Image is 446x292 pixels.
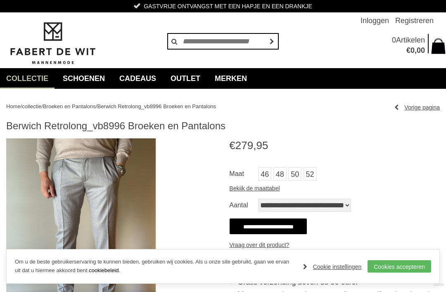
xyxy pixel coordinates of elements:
[6,120,440,132] h1: Berwich Retrolong_vb8996 Broeken en Pantalons
[209,68,253,89] a: Merken
[288,167,301,180] a: 50
[6,103,21,109] a: Home
[394,101,440,114] a: Vorige pagina
[22,103,41,109] a: collectie
[410,46,415,55] span: 0
[406,46,410,55] span: €
[417,46,425,55] span: 00
[304,167,317,180] a: 52
[361,12,389,29] a: Inloggen
[395,12,434,29] a: Registreren
[229,239,289,251] a: Vraag over dit product?
[229,139,235,152] span: €
[43,103,96,109] a: Broeken en Pantalons
[273,167,287,180] a: 48
[368,260,431,273] a: Cookies accepteren
[229,182,280,195] a: Bekijk de maattabel
[96,103,97,109] span: /
[256,139,268,152] span: 95
[415,46,417,55] span: ,
[392,36,396,44] span: 0
[57,68,111,89] a: Schoenen
[164,68,206,89] a: Outlet
[97,103,216,109] a: Berwich Retrolong_vb8996 Broeken en Pantalons
[15,258,295,275] p: Om u de beste gebruikerservaring te kunnen bieden, gebruiken wij cookies. Als u onze site gebruik...
[303,261,362,273] a: Cookie instellingen
[253,139,256,152] span: ,
[113,68,162,89] a: Cadeaus
[89,267,119,273] a: cookiebeleid
[258,167,271,180] a: 46
[41,103,43,109] span: /
[229,199,258,212] label: Aantal
[21,103,22,109] span: /
[235,139,253,152] span: 279
[396,36,425,44] span: Artikelen
[6,21,99,66] img: Fabert de Wit
[229,167,440,182] ul: Maat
